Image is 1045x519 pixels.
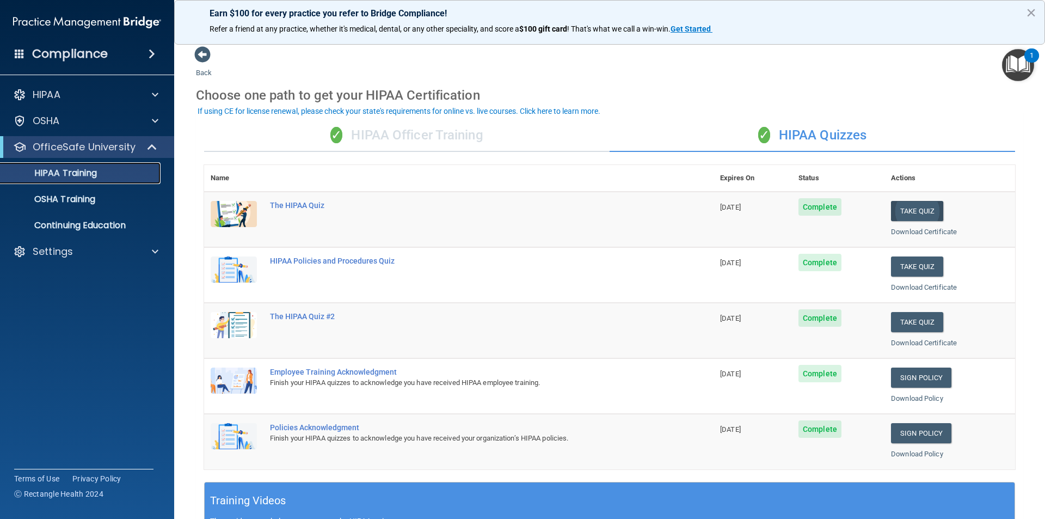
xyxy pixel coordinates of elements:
a: Download Certificate [891,339,957,347]
th: Status [792,165,884,192]
span: Refer a friend at any practice, whether it's medical, dental, or any other speciality, and score a [210,25,519,33]
div: Finish your HIPAA quizzes to acknowledge you have received HIPAA employee training. [270,376,659,389]
button: If using CE for license renewal, please check your state's requirements for online vs. live cours... [196,106,602,117]
div: The HIPAA Quiz #2 [270,312,659,321]
div: The HIPAA Quiz [270,201,659,210]
p: Earn $100 for every practice you refer to Bridge Compliance! [210,8,1010,19]
button: Take Quiz [891,312,943,332]
span: Complete [798,309,841,327]
strong: Get Started [671,25,711,33]
div: Employee Training Acknowledgment [270,368,659,376]
div: Finish your HIPAA quizzes to acknowledge you have received your organization’s HIPAA policies. [270,432,659,445]
span: Ⓒ Rectangle Health 2024 [14,489,103,499]
button: Open Resource Center, 1 new notification [1002,49,1034,81]
span: ✓ [758,127,770,143]
p: HIPAA Training [7,168,97,179]
a: Back [196,56,212,77]
span: Complete [798,198,841,216]
p: Continuing Education [7,220,156,231]
a: Sign Policy [891,368,951,388]
button: Close [1026,4,1036,21]
div: HIPAA Policies and Procedures Quiz [270,257,659,265]
div: HIPAA Officer Training [204,119,610,152]
a: OSHA [13,114,158,127]
a: Download Policy [891,450,943,458]
span: Complete [798,254,841,271]
span: ✓ [330,127,342,143]
strong: $100 gift card [519,25,567,33]
th: Actions [884,165,1015,192]
span: [DATE] [720,314,741,322]
img: PMB logo [13,11,161,33]
div: If using CE for license renewal, please check your state's requirements for online vs. live cours... [198,107,600,115]
a: Privacy Policy [72,473,121,484]
span: [DATE] [720,370,741,378]
th: Expires On [714,165,792,192]
a: Settings [13,245,158,258]
a: Get Started [671,25,712,33]
p: OSHA Training [7,194,95,205]
span: Complete [798,365,841,382]
h4: Compliance [32,46,108,62]
button: Take Quiz [891,257,943,277]
a: OfficeSafe University [13,141,158,154]
h5: Training Videos [210,491,286,510]
div: 1 [1030,56,1034,70]
span: [DATE] [720,425,741,433]
a: Download Policy [891,394,943,402]
p: OfficeSafe University [33,141,136,154]
p: HIPAA [33,88,60,101]
div: HIPAA Quizzes [610,119,1015,152]
a: Download Certificate [891,283,957,291]
div: Policies Acknowledgment [270,423,659,432]
button: Take Quiz [891,201,943,221]
th: Name [204,165,263,192]
span: [DATE] [720,203,741,211]
a: HIPAA [13,88,158,101]
a: Sign Policy [891,423,951,443]
div: Choose one path to get your HIPAA Certification [196,80,1023,111]
a: Terms of Use [14,473,59,484]
p: OSHA [33,114,60,127]
p: Settings [33,245,73,258]
span: ! That's what we call a win-win. [567,25,671,33]
span: [DATE] [720,259,741,267]
span: Complete [798,420,841,438]
a: Download Certificate [891,228,957,236]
